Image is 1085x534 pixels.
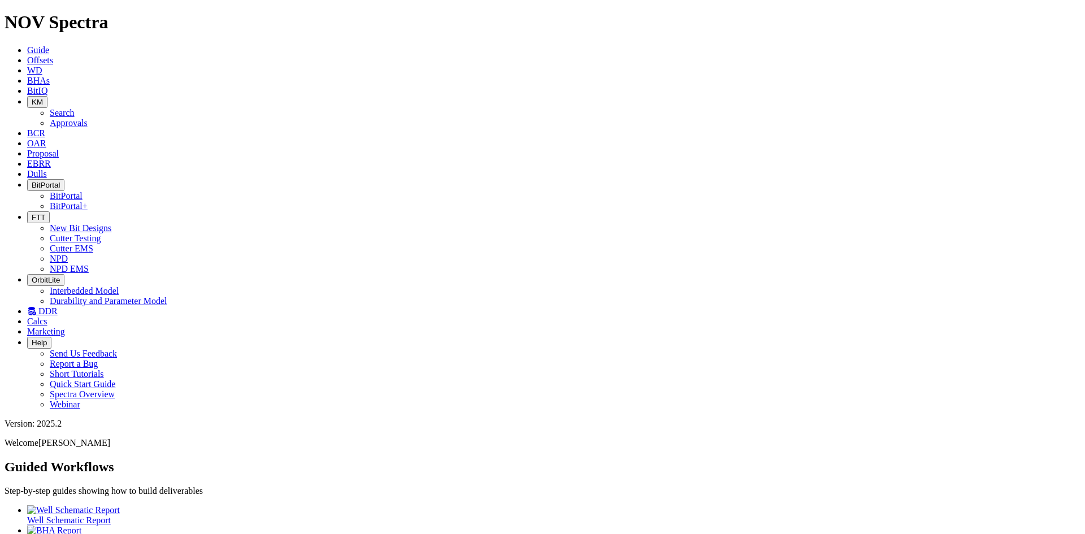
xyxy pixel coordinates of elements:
[27,306,58,316] a: DDR
[27,76,50,85] a: BHAs
[27,505,1080,525] a: Well Schematic Report Well Schematic Report
[5,438,1080,448] p: Welcome
[32,338,47,347] span: Help
[5,419,1080,429] div: Version: 2025.2
[27,316,47,326] a: Calcs
[27,211,50,223] button: FTT
[50,108,75,118] a: Search
[27,55,53,65] a: Offsets
[32,276,60,284] span: OrbitLite
[32,213,45,222] span: FTT
[50,254,68,263] a: NPD
[27,96,47,108] button: KM
[50,369,104,379] a: Short Tutorials
[50,349,117,358] a: Send Us Feedback
[27,45,49,55] a: Guide
[50,191,83,201] a: BitPortal
[27,159,51,168] a: EBRR
[50,359,98,368] a: Report a Bug
[50,389,115,399] a: Spectra Overview
[27,327,65,336] a: Marketing
[27,274,64,286] button: OrbitLite
[27,86,47,95] a: BitIQ
[27,138,46,148] a: OAR
[38,306,58,316] span: DDR
[32,181,60,189] span: BitPortal
[27,66,42,75] a: WD
[5,486,1080,496] p: Step-by-step guides showing how to build deliverables
[50,400,80,409] a: Webinar
[27,337,51,349] button: Help
[50,379,115,389] a: Quick Start Guide
[50,223,111,233] a: New Bit Designs
[27,149,59,158] a: Proposal
[27,128,45,138] a: BCR
[32,98,43,106] span: KM
[27,179,64,191] button: BitPortal
[5,12,1080,33] h1: NOV Spectra
[50,233,101,243] a: Cutter Testing
[50,118,88,128] a: Approvals
[38,438,110,448] span: [PERSON_NAME]
[50,296,167,306] a: Durability and Parameter Model
[50,244,93,253] a: Cutter EMS
[50,286,119,296] a: Interbedded Model
[27,515,111,525] span: Well Schematic Report
[27,169,47,179] a: Dulls
[50,264,89,273] a: NPD EMS
[27,505,120,515] img: Well Schematic Report
[5,459,1080,475] h2: Guided Workflows
[50,201,88,211] a: BitPortal+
